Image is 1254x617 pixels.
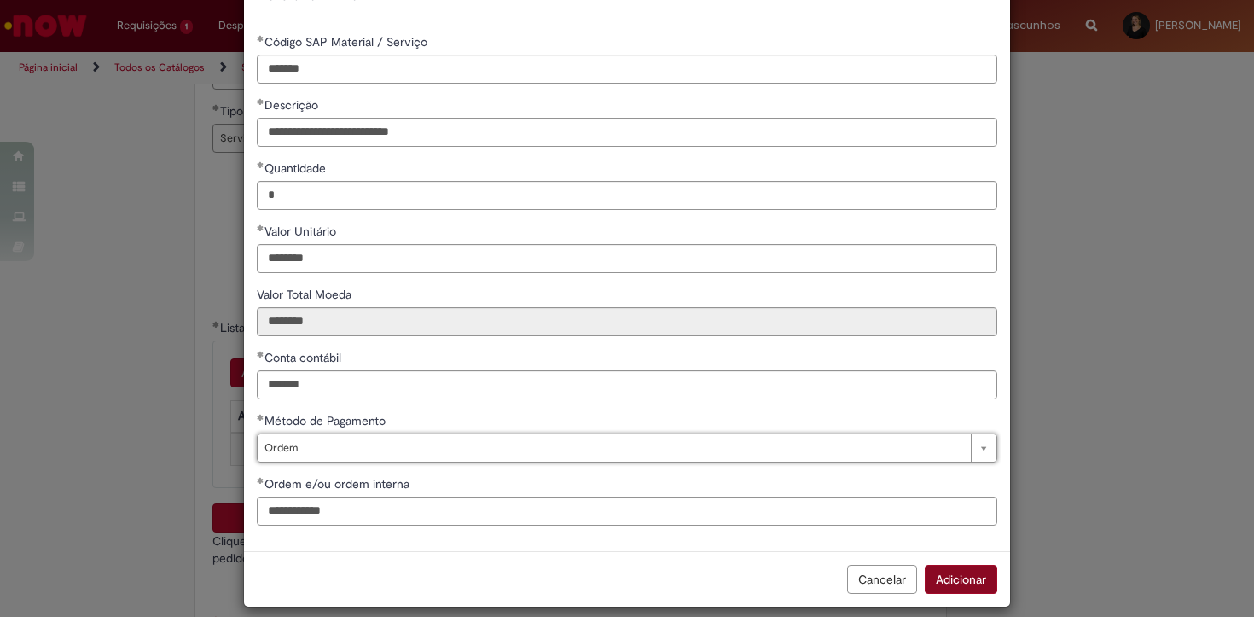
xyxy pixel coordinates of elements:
[264,413,389,428] span: Método de Pagamento
[264,434,962,462] span: Ordem
[264,350,345,365] span: Conta contábil
[257,35,264,42] span: Obrigatório Preenchido
[264,34,431,49] span: Código SAP Material / Serviço
[257,181,997,210] input: Quantidade
[257,477,264,484] span: Obrigatório Preenchido
[257,497,997,526] input: Ordem e/ou ordem interna
[257,161,264,168] span: Obrigatório Preenchido
[264,476,413,492] span: Ordem e/ou ordem interna
[257,55,997,84] input: Código SAP Material / Serviço
[257,287,355,302] span: Somente leitura - Valor Total Moeda
[264,160,329,176] span: Quantidade
[257,414,264,421] span: Obrigatório Preenchido
[257,244,997,273] input: Valor Unitário
[264,97,322,113] span: Descrição
[257,98,264,105] span: Obrigatório Preenchido
[264,224,340,239] span: Valor Unitário
[925,565,997,594] button: Adicionar
[257,351,264,358] span: Obrigatório Preenchido
[257,118,997,147] input: Descrição
[847,565,917,594] button: Cancelar
[257,224,264,231] span: Obrigatório Preenchido
[257,370,997,399] input: Conta contábil
[257,307,997,336] input: Valor Total Moeda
